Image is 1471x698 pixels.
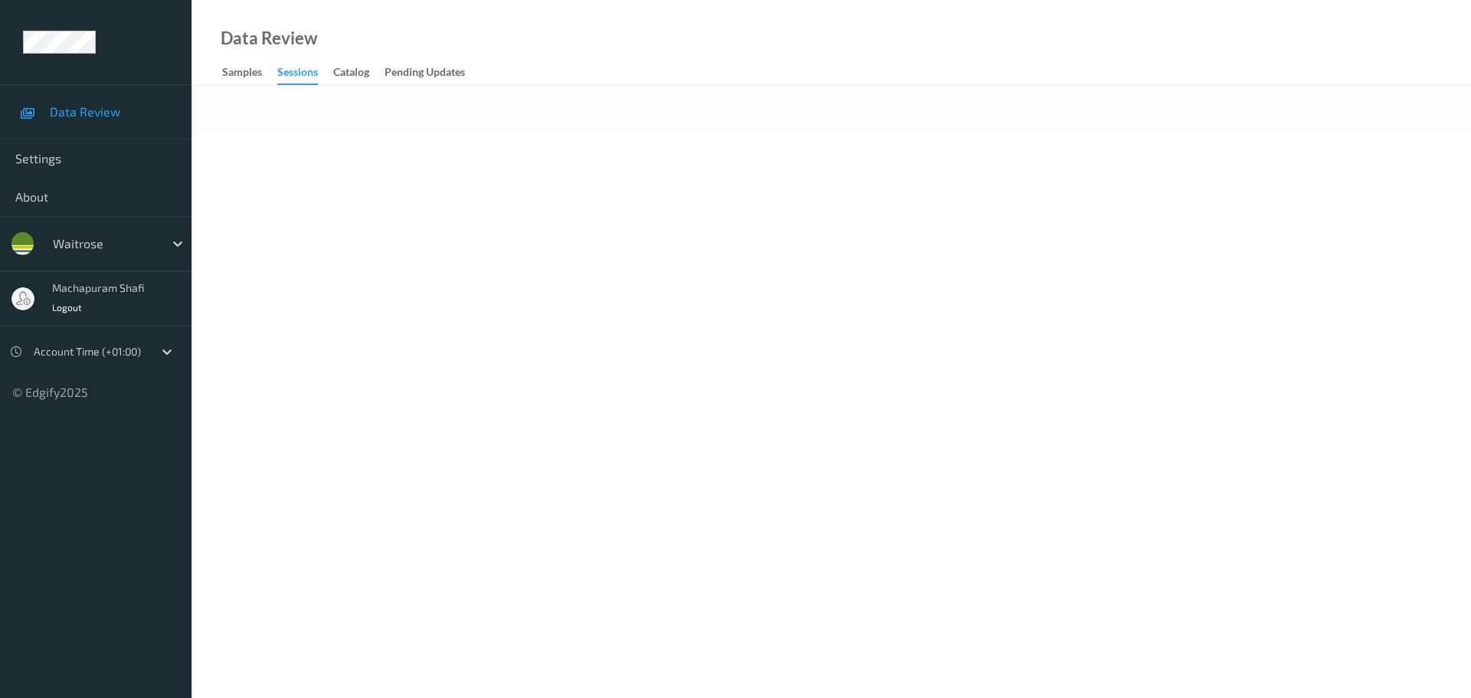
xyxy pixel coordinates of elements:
div: Data Review [221,31,317,46]
div: Samples [222,64,262,84]
a: Pending Updates [385,62,480,84]
a: Samples [222,62,277,84]
a: Sessions [277,62,333,85]
div: Pending Updates [385,64,465,84]
div: Catalog [333,64,369,84]
a: Catalog [333,62,385,84]
div: Sessions [277,64,318,85]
